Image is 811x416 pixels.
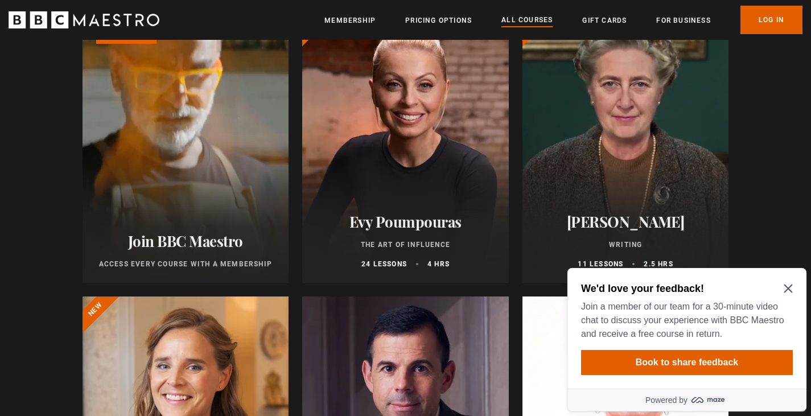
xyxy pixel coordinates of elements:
[316,240,495,250] p: The Art of Influence
[18,36,225,77] p: Join a member of our team for a 30-minute video chat to discuss your experience with BBC Maestro ...
[501,14,553,27] a: All Courses
[9,11,159,28] svg: BBC Maestro
[5,5,244,148] div: Optional study invitation
[536,213,715,230] h2: [PERSON_NAME]
[324,6,802,34] nav: Primary
[582,15,627,26] a: Gift Cards
[5,125,244,148] a: Powered by maze
[427,259,450,269] p: 4 hrs
[221,20,230,30] button: Close Maze Prompt
[316,213,495,230] h2: Evy Poumpouras
[740,6,802,34] a: Log In
[644,259,673,269] p: 2.5 hrs
[578,259,623,269] p: 11 lessons
[656,15,710,26] a: For business
[361,259,407,269] p: 24 lessons
[18,18,225,32] h2: We'd love your feedback!
[522,10,729,283] a: [PERSON_NAME] Writing 11 lessons 2.5 hrs New
[324,15,376,26] a: Membership
[18,87,230,112] button: Book to share feedback
[536,240,715,250] p: Writing
[302,10,509,283] a: Evy Poumpouras The Art of Influence 24 lessons 4 hrs New
[405,15,472,26] a: Pricing Options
